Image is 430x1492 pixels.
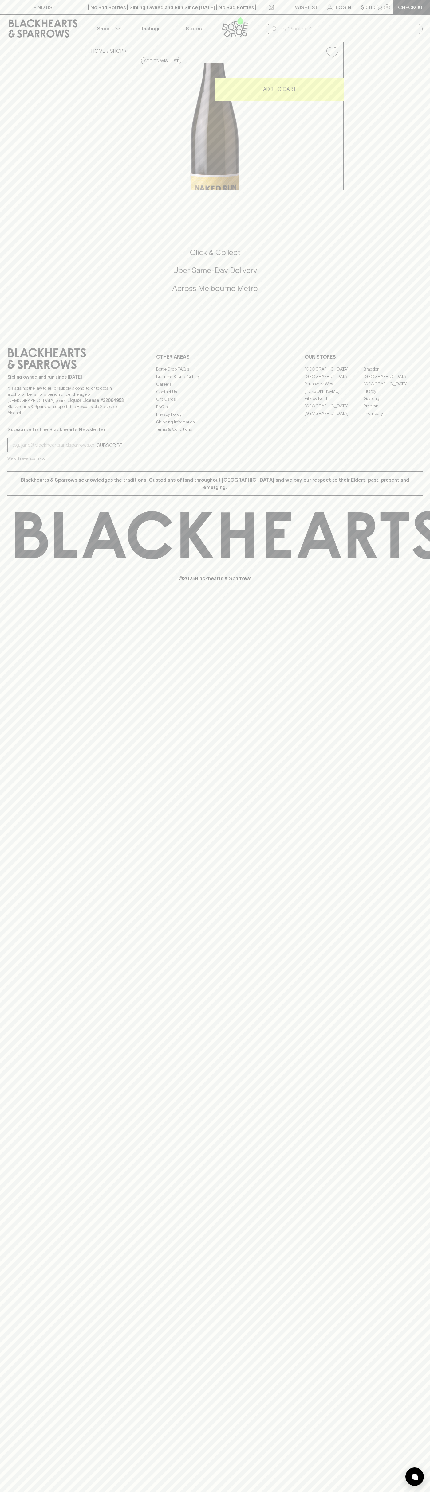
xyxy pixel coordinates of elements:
[12,476,418,491] p: Blackhearts & Sparrows acknowledges the traditional Custodians of land throughout [GEOGRAPHIC_DAT...
[305,380,364,387] a: Brunswick West
[156,366,274,373] a: Bottle Drop FAQ's
[305,353,423,360] p: OUR STORES
[7,455,125,461] p: We will never spam you
[7,385,125,416] p: It is against the law to sell or supply alcohol to, or to obtain alcohol on behalf of a person un...
[7,426,125,433] p: Subscribe to The Blackhearts Newsletter
[156,411,274,418] a: Privacy Policy
[7,265,423,275] h5: Uber Same-Day Delivery
[386,6,388,9] p: 0
[295,4,318,11] p: Wishlist
[156,388,274,395] a: Contact Us
[86,63,343,190] img: 37708.png
[7,283,423,293] h5: Across Melbourne Metro
[361,4,376,11] p: $0.00
[156,426,274,433] a: Terms & Conditions
[156,381,274,388] a: Careers
[364,380,423,387] a: [GEOGRAPHIC_DATA]
[129,15,172,42] a: Tastings
[12,440,94,450] input: e.g. jane@blackheartsandsparrows.com.au
[324,45,341,60] button: Add to wishlist
[263,85,296,93] p: ADD TO CART
[141,25,160,32] p: Tastings
[186,25,202,32] p: Stores
[305,365,364,373] a: [GEOGRAPHIC_DATA]
[86,15,129,42] button: Shop
[7,374,125,380] p: Sibling owned and run since [DATE]
[412,1474,418,1480] img: bubble-icon
[141,57,181,64] button: Add to wishlist
[364,395,423,402] a: Geelong
[7,223,423,326] div: Call to action block
[156,353,274,360] p: OTHER AREAS
[94,438,125,452] button: SUBSCRIBE
[156,396,274,403] a: Gift Cards
[364,387,423,395] a: Fitzroy
[305,373,364,380] a: [GEOGRAPHIC_DATA]
[398,4,426,11] p: Checkout
[97,441,123,449] p: SUBSCRIBE
[364,410,423,417] a: Thornbury
[305,387,364,395] a: [PERSON_NAME]
[156,403,274,410] a: FAQ's
[91,48,105,54] a: HOME
[110,48,123,54] a: SHOP
[215,78,344,101] button: ADD TO CART
[305,395,364,402] a: Fitzroy North
[305,410,364,417] a: [GEOGRAPHIC_DATA]
[364,373,423,380] a: [GEOGRAPHIC_DATA]
[34,4,53,11] p: FIND US
[156,418,274,425] a: Shipping Information
[280,24,418,34] input: Try "Pinot noir"
[7,247,423,258] h5: Click & Collect
[364,365,423,373] a: Braddon
[67,398,124,403] strong: Liquor License #32064953
[305,402,364,410] a: [GEOGRAPHIC_DATA]
[172,15,215,42] a: Stores
[97,25,109,32] p: Shop
[336,4,351,11] p: Login
[156,373,274,380] a: Business & Bulk Gifting
[364,402,423,410] a: Prahran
